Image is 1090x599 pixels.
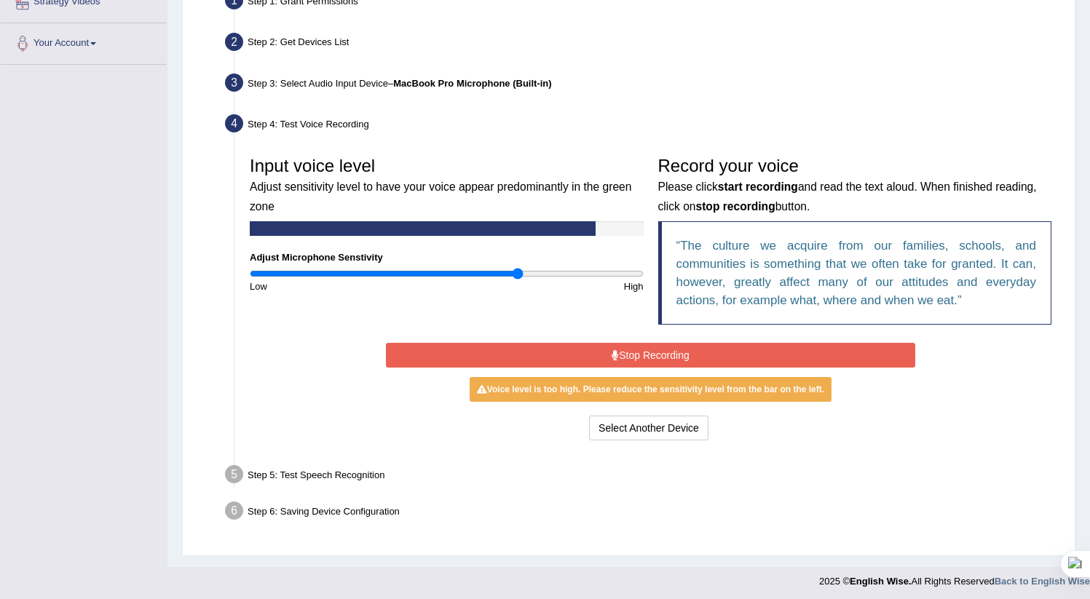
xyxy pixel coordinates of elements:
b: MacBook Pro Microphone (Built-in) [393,78,551,89]
b: start recording [718,181,798,193]
q: The culture we acquire from our families, schools, and communities is something that we often tak... [676,239,1037,307]
div: Step 2: Get Devices List [218,28,1068,60]
div: High [446,279,650,293]
a: Your Account [1,23,167,60]
h3: Input voice level [250,156,644,214]
b: stop recording [696,200,775,213]
div: Step 3: Select Audio Input Device [218,69,1068,101]
a: Back to English Wise [995,576,1090,587]
span: – [388,78,552,89]
div: Low [242,279,446,293]
strong: English Wise. [850,576,911,587]
button: Stop Recording [386,343,915,368]
h3: Record your voice [658,156,1052,214]
small: Please click and read the text aloud. When finished reading, click on button. [658,181,1037,212]
button: Select Another Device [589,416,708,440]
div: Voice level is too high. Please reduce the sensitivity level from the bar on the left. [470,377,832,402]
small: Adjust sensitivity level to have your voice appear predominantly in the green zone [250,181,631,212]
div: Step 5: Test Speech Recognition [218,461,1068,493]
div: 2025 © All Rights Reserved [819,567,1090,588]
label: Adjust Microphone Senstivity [250,250,383,264]
div: Step 4: Test Voice Recording [218,110,1068,142]
div: Step 6: Saving Device Configuration [218,497,1068,529]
